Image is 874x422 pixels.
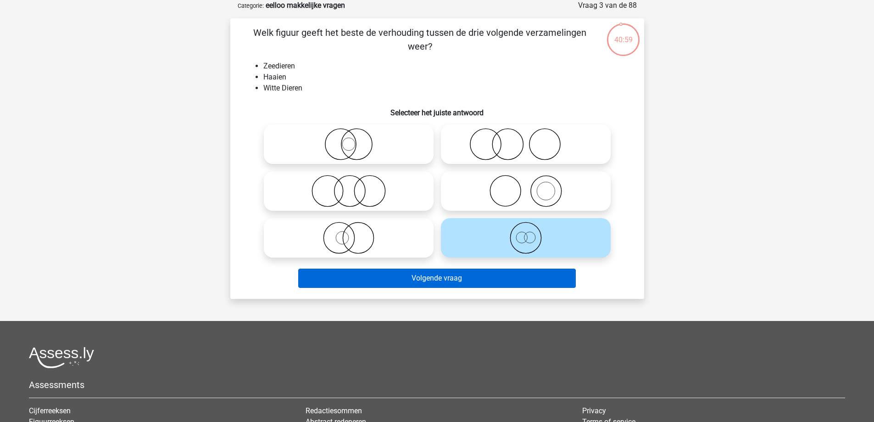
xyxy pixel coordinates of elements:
li: Witte Dieren [263,83,629,94]
img: Assessly logo [29,347,94,368]
p: Welk figuur geeft het beste de verhouding tussen de drie volgende verzamelingen weer? [245,26,595,53]
h6: Selecteer het juiste antwoord [245,101,629,117]
a: Redactiesommen [306,406,362,415]
li: Zeedieren [263,61,629,72]
li: Haaien [263,72,629,83]
h5: Assessments [29,379,845,390]
small: Categorie: [238,2,264,9]
a: Privacy [582,406,606,415]
a: Cijferreeksen [29,406,71,415]
button: Volgende vraag [298,269,576,288]
div: 40:59 [606,23,640,45]
strong: eelloo makkelijke vragen [266,1,345,10]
